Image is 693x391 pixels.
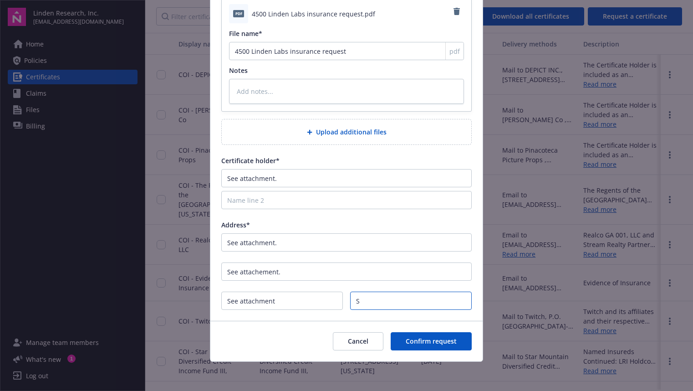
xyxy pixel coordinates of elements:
div: Upload additional files [221,119,472,145]
span: pdf [449,46,460,56]
span: pdf [233,10,244,17]
span: File name* [229,29,262,38]
span: 4500 Linden Labs insurance request.pdf [252,9,375,19]
a: Remove [449,4,464,19]
input: Zip [350,292,472,310]
span: Address* [221,221,250,229]
input: Street [221,233,472,252]
button: Confirm request [391,332,472,350]
span: Certificate holder* [221,156,280,165]
span: Upload additional files [316,127,387,137]
input: City [221,262,472,281]
span: Notes [229,66,248,75]
input: State [221,292,343,310]
span: Cancel [348,337,368,345]
input: Add file name... [229,42,464,60]
span: Confirm request [406,337,457,345]
button: Cancel [333,332,383,350]
input: Name line 2 [221,191,472,209]
input: Name line 1 [221,169,472,187]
